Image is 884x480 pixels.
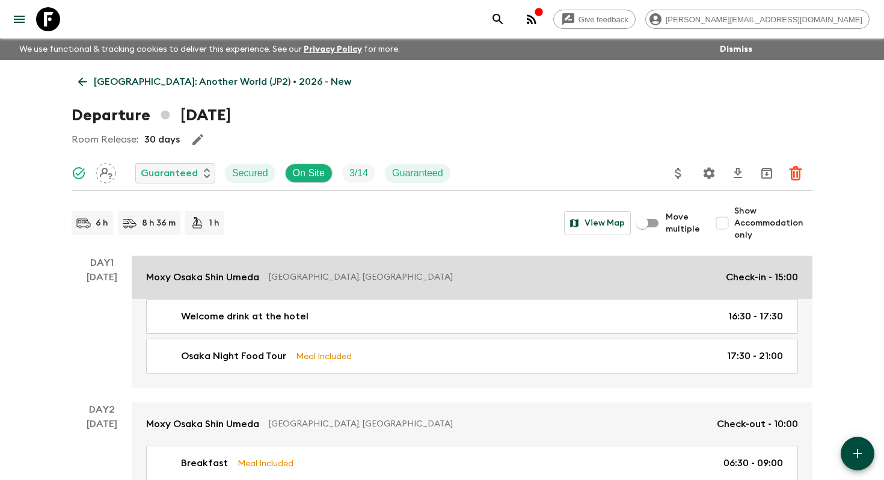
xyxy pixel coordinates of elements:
[181,349,286,363] p: Osaka Night Food Tour
[304,45,362,54] a: Privacy Policy
[645,10,870,29] div: [PERSON_NAME][EMAIL_ADDRESS][DOMAIN_NAME]
[717,41,755,58] button: Dismiss
[141,166,198,180] p: Guaranteed
[728,309,783,324] p: 16:30 - 17:30
[285,164,333,183] div: On Site
[726,161,750,185] button: Download CSV
[14,38,405,60] p: We use functional & tracking cookies to deliver this experience. See our for more.
[72,402,132,417] p: Day 2
[94,75,351,89] p: [GEOGRAPHIC_DATA]: Another World (JP2) • 2026 - New
[666,161,690,185] button: Update Price, Early Bird Discount and Costs
[572,15,635,24] span: Give feedback
[553,10,636,29] a: Give feedback
[697,161,721,185] button: Settings
[96,217,108,229] p: 6 h
[209,217,219,229] p: 1 h
[146,299,798,334] a: Welcome drink at the hotel16:30 - 17:30
[142,217,176,229] p: 8 h 36 m
[146,339,798,374] a: Osaka Night Food TourMeal Included17:30 - 21:00
[72,70,358,94] a: [GEOGRAPHIC_DATA]: Another World (JP2) • 2026 - New
[72,256,132,270] p: Day 1
[132,256,812,299] a: Moxy Osaka Shin Umeda[GEOGRAPHIC_DATA], [GEOGRAPHIC_DATA]Check-in - 15:00
[486,7,510,31] button: search adventures
[72,132,138,147] p: Room Release:
[392,166,443,180] p: Guaranteed
[146,270,259,285] p: Moxy Osaka Shin Umeda
[296,349,352,363] p: Meal Included
[342,164,375,183] div: Trip Fill
[717,417,798,431] p: Check-out - 10:00
[726,270,798,285] p: Check-in - 15:00
[225,164,275,183] div: Secured
[349,166,368,180] p: 3 / 14
[144,132,180,147] p: 30 days
[232,166,268,180] p: Secured
[666,211,701,235] span: Move multiple
[96,167,116,176] span: Assign pack leader
[132,402,812,446] a: Moxy Osaka Shin Umeda[GEOGRAPHIC_DATA], [GEOGRAPHIC_DATA]Check-out - 10:00
[146,417,259,431] p: Moxy Osaka Shin Umeda
[564,211,631,235] button: View Map
[293,166,325,180] p: On Site
[181,309,308,324] p: Welcome drink at the hotel
[784,161,808,185] button: Delete
[72,103,231,128] h1: Departure [DATE]
[269,418,707,430] p: [GEOGRAPHIC_DATA], [GEOGRAPHIC_DATA]
[72,166,86,180] svg: Synced Successfully
[87,270,117,388] div: [DATE]
[7,7,31,31] button: menu
[723,456,783,470] p: 06:30 - 09:00
[755,161,779,185] button: Archive (Completed, Cancelled or Unsynced Departures only)
[734,205,812,241] span: Show Accommodation only
[181,456,228,470] p: Breakfast
[238,457,293,470] p: Meal Included
[269,271,716,283] p: [GEOGRAPHIC_DATA], [GEOGRAPHIC_DATA]
[659,15,869,24] span: [PERSON_NAME][EMAIL_ADDRESS][DOMAIN_NAME]
[727,349,783,363] p: 17:30 - 21:00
